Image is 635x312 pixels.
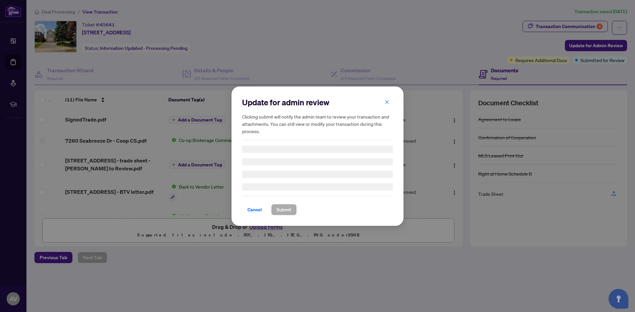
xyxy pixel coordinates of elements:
span: close [385,99,389,104]
h2: Update for admin review [242,97,393,108]
button: Open asap [609,289,628,309]
button: Cancel [242,204,267,215]
button: Submit [271,204,297,215]
span: Cancel [247,204,262,215]
h5: Clicking submit will notify the admin team to review your transaction and attachments. You can st... [242,113,393,135]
